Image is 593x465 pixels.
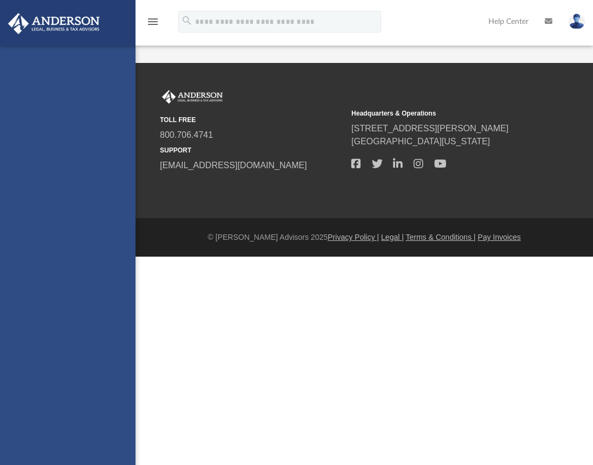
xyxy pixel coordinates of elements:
a: Privacy Policy | [328,233,379,241]
a: Pay Invoices [478,233,520,241]
div: © [PERSON_NAME] Advisors 2025 [136,232,593,243]
small: Headquarters & Operations [351,109,535,118]
img: User Pic [569,14,585,29]
a: Legal | [381,233,404,241]
a: [EMAIL_ADDRESS][DOMAIN_NAME] [160,161,307,170]
img: Anderson Advisors Platinum Portal [160,90,225,104]
small: SUPPORT [160,145,344,155]
i: search [181,15,193,27]
a: menu [146,21,159,28]
a: 800.706.4741 [160,130,213,139]
a: [STREET_ADDRESS][PERSON_NAME] [351,124,508,133]
small: TOLL FREE [160,115,344,125]
a: Terms & Conditions | [406,233,476,241]
i: menu [146,15,159,28]
img: Anderson Advisors Platinum Portal [5,13,103,34]
a: [GEOGRAPHIC_DATA][US_STATE] [351,137,490,146]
